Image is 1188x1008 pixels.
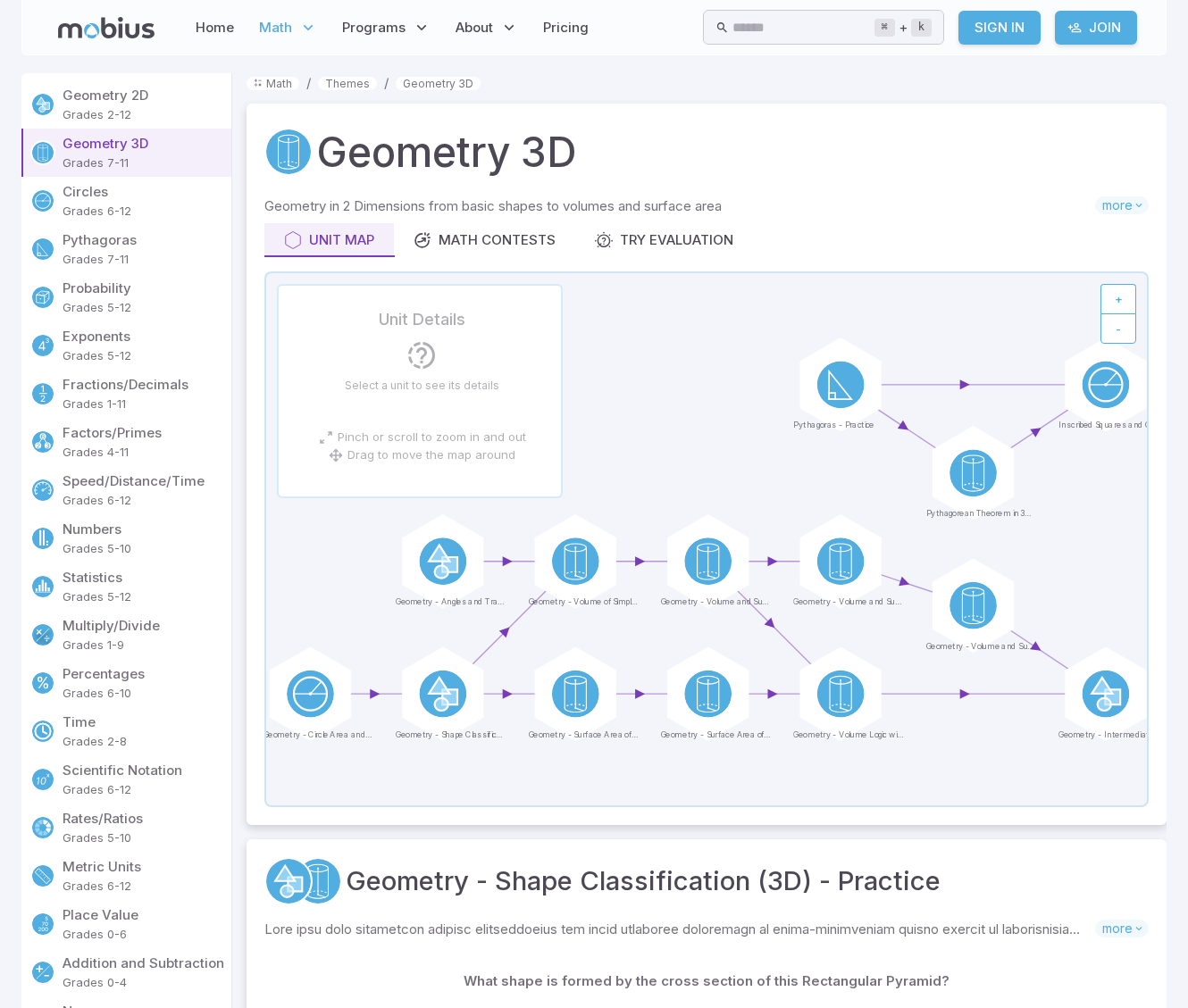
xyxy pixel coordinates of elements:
[342,18,406,37] span: Programs
[63,973,224,991] p: Grades 0-4
[306,73,311,93] li: /
[874,19,895,37] kbd: ⌘
[63,877,224,895] p: Grades 6-12
[30,767,55,792] div: Scientific Notation
[396,597,506,609] span: Geometry - Angles and Transformations - Practice
[63,925,224,943] p: Grades 0-6
[63,250,224,268] p: Grades 7-11
[30,526,55,551] div: Numbers
[63,520,224,539] p: Numbers
[661,597,771,609] span: Geometry - Volume and Surface Area of Complex 3D Shapes - Intro
[30,237,55,262] div: Pythagoras
[529,729,639,741] span: Geometry - Surface Area of Simple 3D Shapes - Intro
[63,134,224,154] p: Geometry 3D
[595,230,733,250] div: Try Evaluation
[63,327,224,364] div: Exponents
[63,712,224,732] p: Time
[30,622,55,647] div: Multiply/Divide
[1058,729,1168,741] span: Geometry - Intermediate - Intro
[63,134,224,171] div: Geometry 3D
[21,852,231,900] a: Metric UnitsGrades 6-12
[63,809,224,846] div: Rates/Ratios
[911,19,932,37] kbd: k
[63,954,224,991] div: Addition and Subtraction
[63,279,224,298] p: Probability
[63,423,224,461] div: Factors/Primes
[63,664,224,684] p: Percentages
[384,73,389,93] li: /
[259,18,292,37] span: Math
[63,954,224,973] p: Addition and Subtraction
[21,273,231,321] a: ProbabilityGrades 5-12
[793,729,903,741] span: Geometry - Volume Logic with Simple 3D Shapes - Intro
[346,862,941,901] a: Geometry - Shape Classification (3D) - Practice
[63,105,224,123] p: Grades 2-12
[30,478,55,503] div: Speed/Distance/Time
[63,616,224,654] div: Multiply/Divide
[63,664,224,702] div: Percentages
[63,346,224,364] p: Grades 5-12
[396,729,506,741] span: Geometry - Shape Classification (3D) - Practice
[379,307,465,332] h5: Unit Details
[264,920,1095,939] p: Lore ipsu dolo sitametcon adipisc elitseddoeius tem incid utlaboree doloremagn al enima-minimveni...
[30,912,55,937] div: Place Value
[793,421,874,432] span: Pythagoras - Practice
[21,466,231,514] a: Speed/Distance/TimeGrades 6-12
[793,597,903,609] span: Geometry - Volume and Surface Area of Complex 3D Shapes - Practice
[538,7,594,48] a: Pricing
[21,370,231,418] a: Fractions/DecimalsGrades 1-11
[21,562,231,611] a: StatisticsGrades 5-12
[1100,284,1136,314] button: +
[63,587,224,605] p: Grades 5-12
[21,129,231,177] a: Geometry 3DGrades 7-11
[345,379,499,393] p: Select a unit to see its details
[30,863,55,888] div: Metric Units
[30,719,55,744] div: Time
[63,471,224,491] p: Speed/Distance/Time
[247,73,1167,93] nav: breadcrumb
[30,429,55,454] div: Factors/Primes
[63,182,224,220] div: Circles
[63,905,224,925] p: Place Value
[63,375,224,395] p: Fractions/Decimals
[30,815,55,840] div: Rates/Ratios
[30,188,55,213] div: Circles
[264,729,373,741] span: Geometry - Circle Area and Circumference - Practice
[284,230,374,250] div: Unit Map
[63,395,224,412] p: Grades 1-11
[316,121,577,182] h1: Geometry 3D
[318,77,377,90] a: Themes
[456,18,493,37] span: About
[30,671,55,696] div: Percentages
[63,230,224,268] div: Pythagoras
[63,761,224,798] div: Scientific Notation
[1058,421,1168,432] span: Inscribed Squares and Circles - Intro
[63,539,224,557] p: Grades 5-10
[21,418,231,466] a: Factors/PrimesGrades 4-11
[30,285,55,310] div: Probability
[926,509,1036,521] span: Pythagorean Theorem in 3D - Intro
[63,279,224,316] div: Probability
[294,857,342,905] a: Geometry 3D
[190,7,239,48] a: Home
[464,971,950,991] p: What shape is formed by the cross section of this Rectangular Pyramid?
[63,154,224,171] p: Grades 7-11
[661,729,771,741] span: Geometry - Surface Area of Simple 3D Shapes - Practice
[926,641,1036,653] span: Geometry - Volume and Surface Area of Complex 3D Shapes - Advanced
[21,177,231,225] a: CirclesGrades 6-12
[63,202,224,220] p: Grades 6-12
[21,804,231,852] a: Rates/RatiosGrades 5-10
[63,443,224,461] p: Grades 4-11
[30,381,55,406] div: Fractions/Decimals
[63,230,224,250] p: Pythagoras
[63,520,224,557] div: Numbers
[414,230,556,250] div: Math Contests
[21,707,231,755] a: TimeGrades 2-8
[63,616,224,636] p: Multiply/Divide
[63,568,224,587] p: Statistics
[30,574,55,599] div: Statistics
[63,780,224,798] p: Grades 6-12
[63,423,224,443] p: Factors/Primes
[63,375,224,412] div: Fractions/Decimals
[30,333,55,358] div: Exponents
